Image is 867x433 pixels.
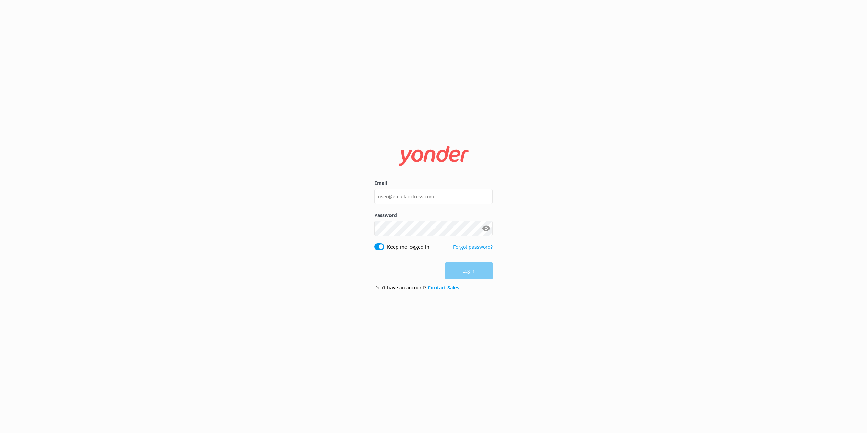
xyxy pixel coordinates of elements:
[374,179,493,187] label: Email
[428,284,459,291] a: Contact Sales
[374,189,493,204] input: user@emailaddress.com
[387,243,429,251] label: Keep me logged in
[374,212,493,219] label: Password
[374,284,459,291] p: Don’t have an account?
[479,222,493,235] button: Show password
[453,244,493,250] a: Forgot password?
